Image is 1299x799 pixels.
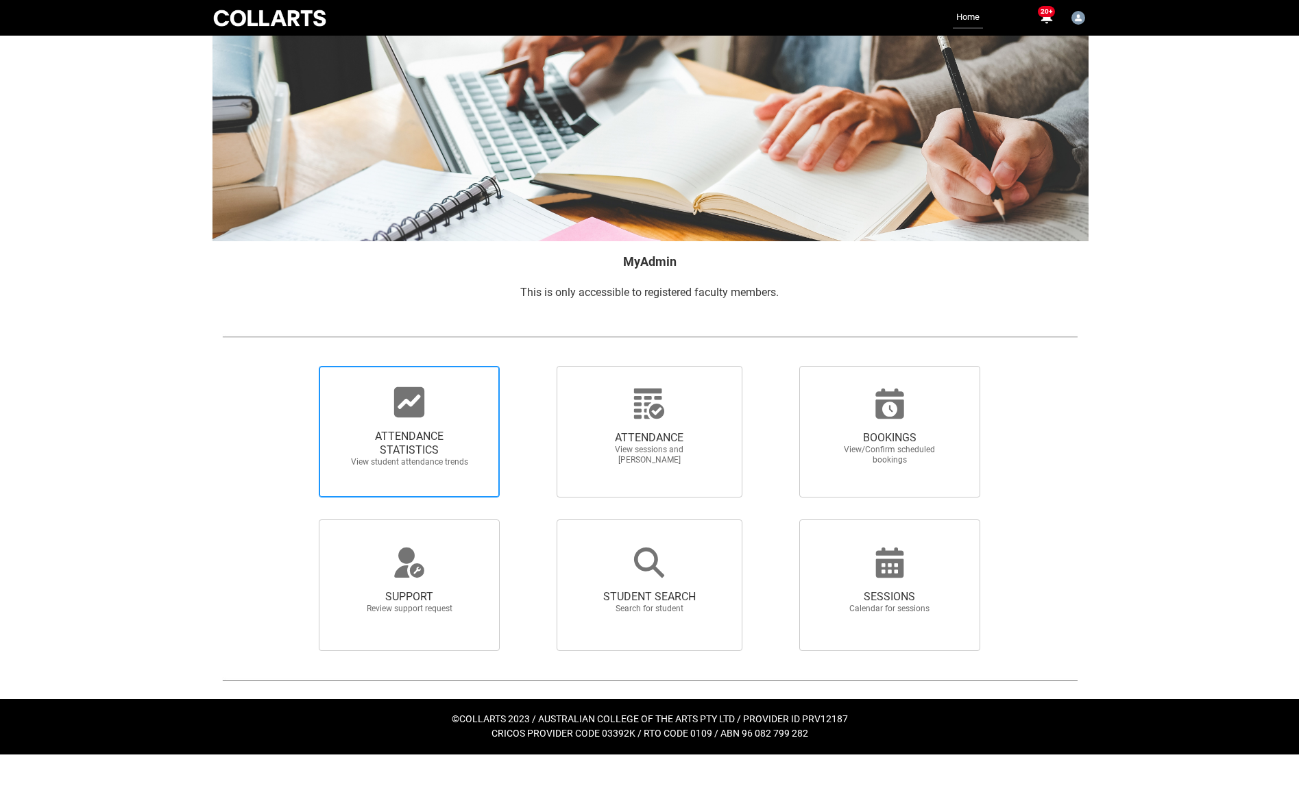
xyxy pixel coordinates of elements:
[589,431,709,445] span: ATTENDANCE
[222,252,1078,271] h2: MyAdmin
[829,604,950,614] span: Calendar for sessions
[349,430,470,457] span: ATTENDANCE STATISTICS
[1038,6,1055,17] span: 20+
[829,431,950,445] span: BOOKINGS
[829,590,950,604] span: SESSIONS
[953,7,983,29] a: Home
[222,673,1078,687] img: REDU_GREY_LINE
[222,330,1078,344] img: REDU_GREY_LINE
[1068,5,1089,27] button: User Profile Jennifer.Woods
[349,604,470,614] span: Review support request
[829,445,950,465] span: View/Confirm scheduled bookings
[1071,11,1085,25] img: Jennifer.Woods
[1038,10,1054,26] button: 20+
[589,590,709,604] span: STUDENT SEARCH
[520,286,779,299] span: This is only accessible to registered faculty members.
[589,445,709,465] span: View sessions and [PERSON_NAME]
[349,457,470,467] span: View student attendance trends
[589,604,709,614] span: Search for student
[349,590,470,604] span: SUPPORT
